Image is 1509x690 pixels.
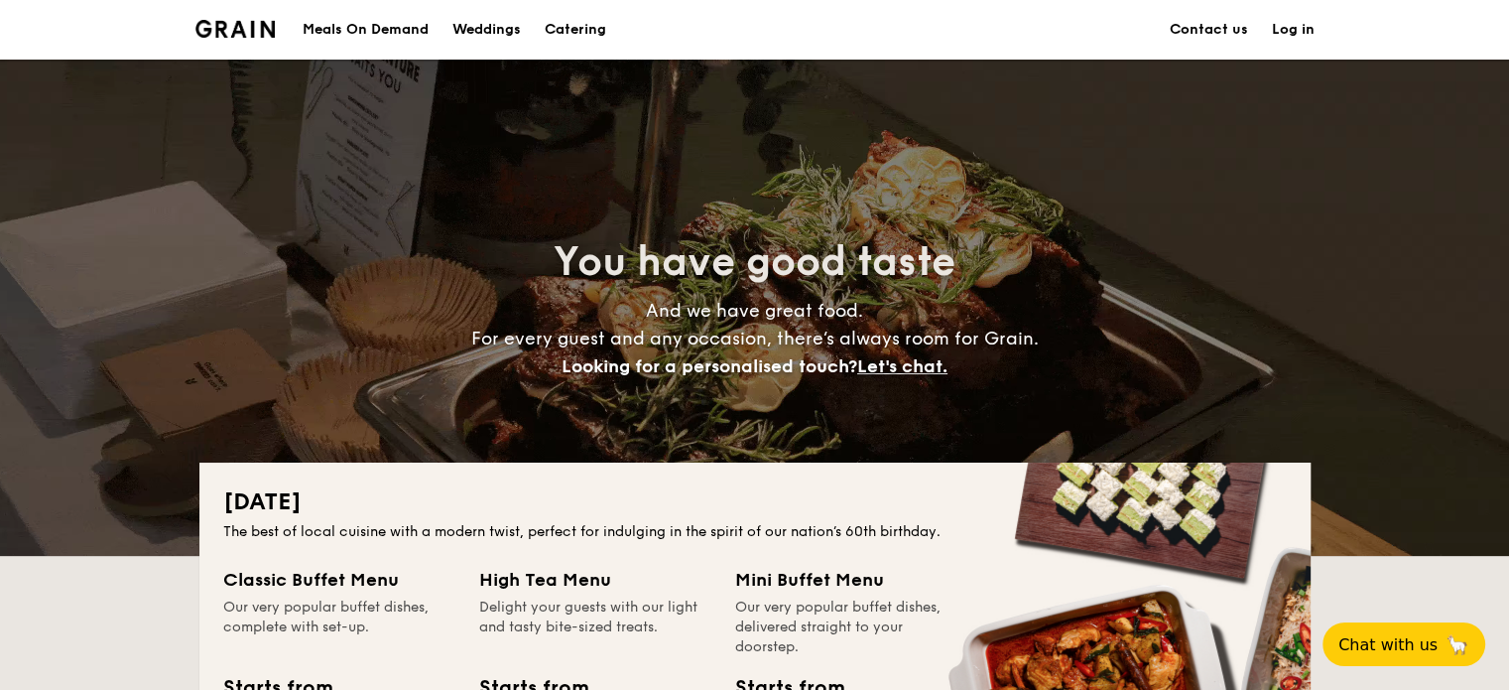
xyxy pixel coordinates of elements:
[223,566,455,594] div: Classic Buffet Menu
[195,20,276,38] a: Logotype
[471,300,1039,377] span: And we have great food. For every guest and any occasion, there’s always room for Grain.
[195,20,276,38] img: Grain
[735,566,967,594] div: Mini Buffet Menu
[1322,622,1485,666] button: Chat with us🦙
[1338,635,1438,654] span: Chat with us
[223,522,1287,542] div: The best of local cuisine with a modern twist, perfect for indulging in the spirit of our nation’...
[735,598,967,657] div: Our very popular buffet dishes, delivered straight to your doorstep.
[857,355,947,377] span: Let's chat.
[554,238,955,286] span: You have good taste
[479,598,711,657] div: Delight your guests with our light and tasty bite-sized treats.
[223,486,1287,518] h2: [DATE]
[223,598,455,657] div: Our very popular buffet dishes, complete with set-up.
[562,355,857,377] span: Looking for a personalised touch?
[479,566,711,594] div: High Tea Menu
[1446,633,1469,656] span: 🦙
